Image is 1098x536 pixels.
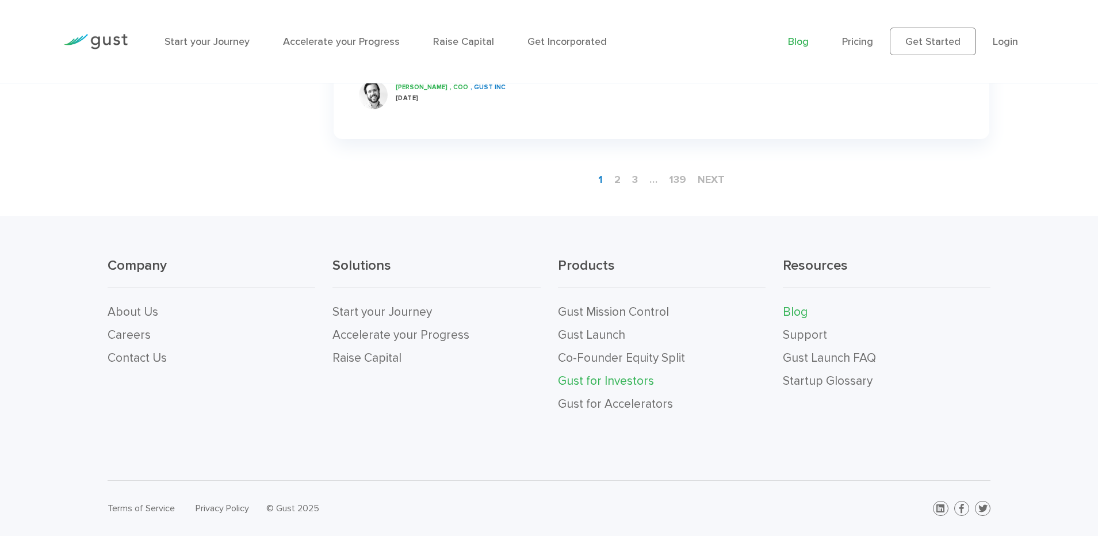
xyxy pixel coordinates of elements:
div: © Gust 2025 [266,500,541,516]
span: 1 [594,169,607,190]
a: Blog [788,36,809,48]
a: Support [783,328,827,342]
a: Privacy Policy [196,503,249,514]
h3: Solutions [332,256,540,288]
a: Gust Launch FAQ [783,351,876,365]
a: Pricing [842,36,873,48]
h3: Products [558,256,766,288]
a: Contact Us [108,351,167,365]
a: Get Incorporated [527,36,607,48]
a: Start your Journey [164,36,250,48]
a: Gust for Investors [558,374,654,388]
a: 139 [664,169,691,190]
a: Co-Founder Equity Split [558,351,685,365]
span: , COO [450,83,468,91]
img: Ryan Nash [359,81,388,109]
a: About Us [108,305,158,319]
a: Gust Launch [558,328,625,342]
a: Login [993,36,1018,48]
span: [PERSON_NAME] [396,83,447,91]
span: , Gust INC [470,83,506,91]
a: Blog [783,305,808,319]
a: 2 [610,169,625,190]
a: Gust Mission Control [558,305,669,319]
a: 3 [628,169,642,190]
span: [DATE] [396,94,419,102]
a: Raise Capital [332,351,401,365]
a: Start your Journey [332,305,432,319]
img: Gust Logo [63,34,128,49]
span: … [645,169,662,190]
a: Raise Capital [433,36,494,48]
a: Get Started [890,28,976,55]
a: Gust for Accelerators [558,397,673,411]
a: Startup Glossary [783,374,873,388]
a: Accelerate your Progress [332,328,469,342]
a: Terms of Service [108,503,175,514]
a: next [693,169,729,190]
h3: Company [108,256,315,288]
h3: Resources [783,256,990,288]
a: Accelerate your Progress [283,36,400,48]
a: Careers [108,328,151,342]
